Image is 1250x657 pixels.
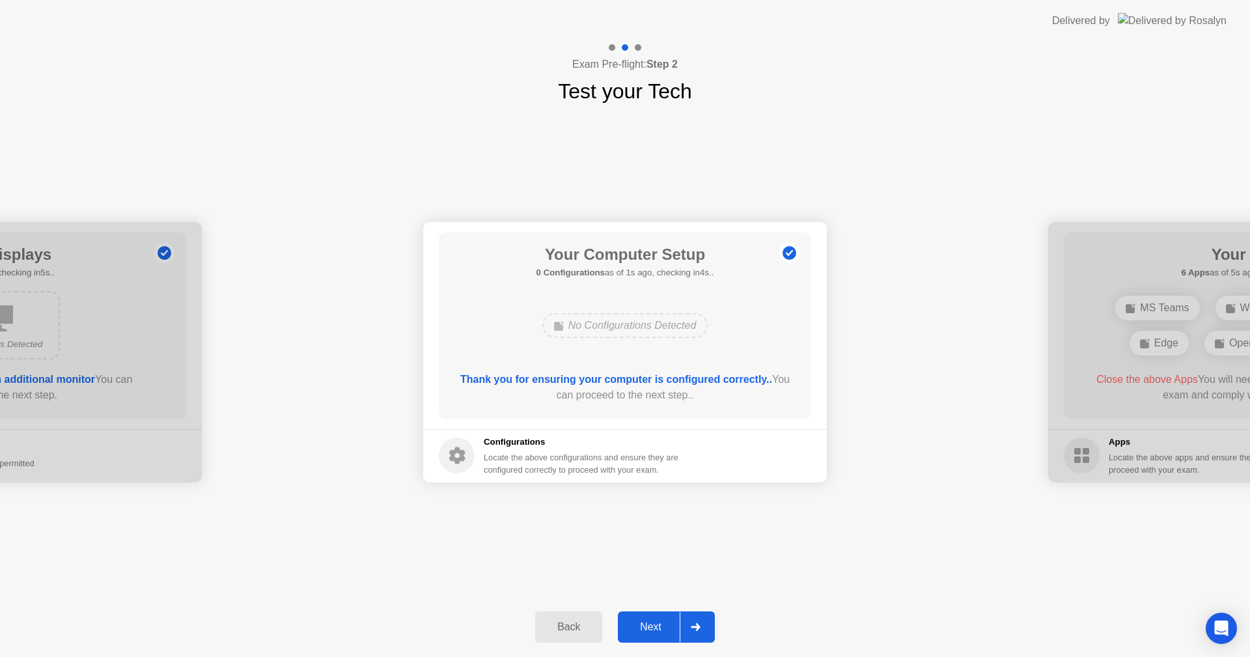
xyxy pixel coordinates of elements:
[539,621,598,633] div: Back
[484,436,681,449] h5: Configurations
[458,372,793,403] div: You can proceed to the next step..
[622,621,680,633] div: Next
[535,611,602,643] button: Back
[536,266,714,279] h5: as of 1s ago, checking in4s..
[484,451,681,476] div: Locate the above configurations and ensure they are configured correctly to proceed with your exam.
[460,374,772,385] b: Thank you for ensuring your computer is configured correctly..
[646,59,678,70] b: Step 2
[1118,13,1227,28] img: Delivered by Rosalyn
[536,243,714,266] h1: Your Computer Setup
[572,57,678,72] h4: Exam Pre-flight:
[536,268,605,277] b: 0 Configurations
[618,611,715,643] button: Next
[558,76,692,107] h1: Test your Tech
[542,313,708,338] div: No Configurations Detected
[1052,13,1110,29] div: Delivered by
[1206,613,1237,644] div: Open Intercom Messenger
